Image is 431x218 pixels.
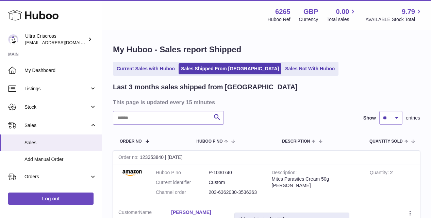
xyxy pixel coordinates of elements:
[303,7,318,16] strong: GBP
[209,189,261,196] dd: 203-6362030-3536363
[24,156,97,163] span: Add Manual Order
[369,139,403,144] span: Quantity Sold
[336,7,349,16] span: 0.00
[365,16,423,23] span: AVAILABLE Stock Total
[282,139,310,144] span: Description
[24,67,97,74] span: My Dashboard
[118,210,139,215] span: Customer
[24,104,89,110] span: Stock
[268,16,291,23] div: Huboo Ref
[365,7,423,23] a: 9.79 AVAILABLE Stock Total
[196,139,222,144] span: Huboo P no
[156,169,209,176] dt: Huboo P no
[120,139,142,144] span: Order No
[327,7,357,23] a: 0.00 Total sales
[113,83,298,92] h2: Last 3 months sales shipped from [GEOGRAPHIC_DATA]
[370,170,390,177] strong: Quantity
[8,193,94,205] a: Log out
[25,33,86,46] div: Ultra Criscross
[365,164,420,204] td: 2
[209,169,261,176] dd: P-1030740
[179,63,281,74] a: Sales Shipped From [GEOGRAPHIC_DATA]
[275,7,291,16] strong: 6265
[25,40,100,45] span: [EMAIL_ADDRESS][DOMAIN_NAME]
[113,98,418,106] h3: This page is updated every 15 minutes
[113,151,420,164] div: 123353840 | [DATE]
[327,16,357,23] span: Total sales
[406,115,420,121] span: entries
[156,179,209,186] dt: Current identifier
[114,63,177,74] a: Current Sales with Huboo
[118,169,146,176] img: amazon.png
[113,44,420,55] h1: My Huboo - Sales report Shipped
[118,155,140,162] strong: Order no
[24,140,97,146] span: Sales
[283,63,337,74] a: Sales Not With Huboo
[118,209,171,217] dt: Name
[272,170,297,177] strong: Description
[24,86,89,92] span: Listings
[402,7,415,16] span: 9.79
[156,189,209,196] dt: Channel order
[24,174,89,180] span: Orders
[272,176,360,189] div: Mites Parasites Cream 50g [PERSON_NAME]
[209,179,261,186] dd: Custom
[24,122,89,129] span: Sales
[8,34,18,44] img: ultracriscross@gmail.com
[171,209,224,216] a: [PERSON_NAME]
[299,16,318,23] div: Currency
[363,115,376,121] label: Show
